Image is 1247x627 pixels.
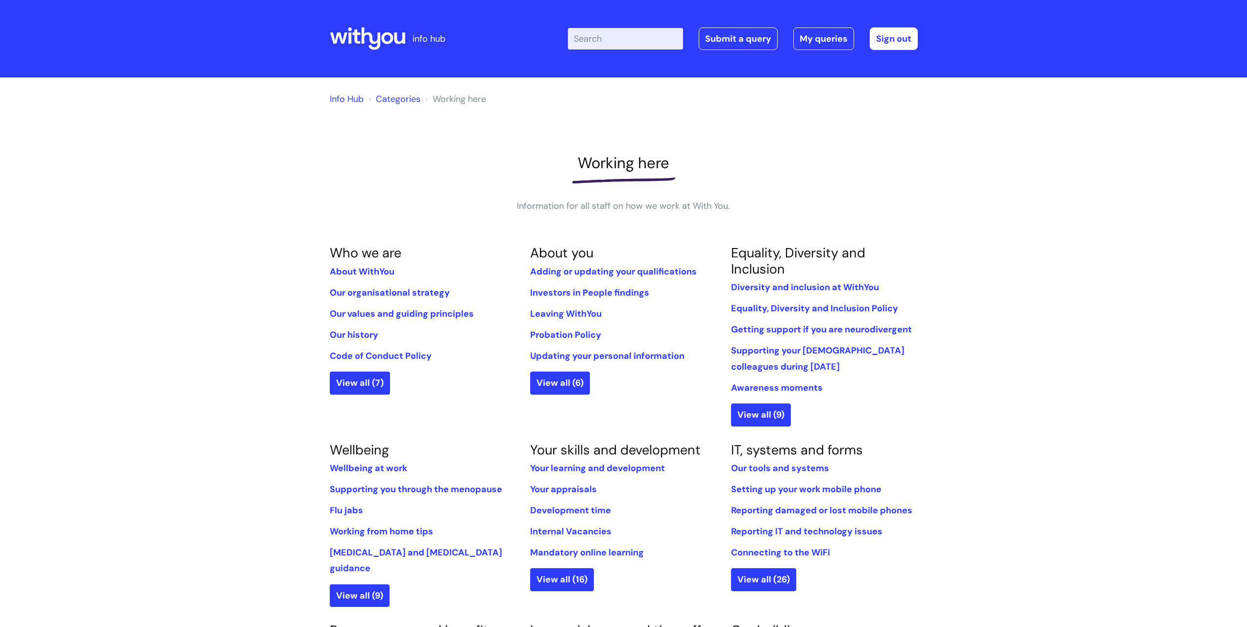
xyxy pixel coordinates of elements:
a: View all (7) [330,372,390,394]
a: Wellbeing at work [330,462,407,474]
a: Our history [330,329,378,341]
a: Flu jabs [330,504,363,516]
p: info hub [413,31,445,47]
a: Your skills and development [530,441,701,458]
a: View all (9) [731,403,791,426]
li: Solution home [366,91,420,107]
a: View all (9) [330,584,390,607]
a: Sign out [870,27,918,50]
a: Reporting IT and technology issues [731,526,882,537]
a: [MEDICAL_DATA] and [MEDICAL_DATA] guidance [330,547,502,574]
a: Categories [376,93,420,105]
a: Equality, Diversity and Inclusion Policy [731,302,898,314]
a: Reporting damaged or lost mobile phones [731,504,912,516]
p: Information for all staff on how we work at With You. [477,198,771,214]
a: About you [530,244,593,261]
a: Development time [530,504,611,516]
a: Connecting to the WiFi [731,547,830,558]
div: | - [568,27,918,50]
a: About WithYou [330,266,394,277]
a: Diversity and inclusion at WithYou [731,281,879,293]
a: Mandatory online learning [530,547,644,558]
a: View all (16) [530,568,594,591]
a: Submit a query [699,27,778,50]
a: Working from home tips [330,526,433,537]
a: Code of Conduct Policy [330,350,432,362]
h1: Working here [330,154,918,172]
a: Our organisational strategy [330,287,450,299]
a: Our tools and systems [731,462,829,474]
a: IT, systems and forms [731,441,863,458]
a: Info Hub [330,93,364,105]
a: Supporting you through the menopause [330,483,502,495]
a: Supporting your [DEMOGRAPHIC_DATA] colleagues during [DATE] [731,345,905,372]
a: Setting up your work mobile phone [731,483,881,495]
a: Wellbeing [330,441,389,458]
a: Adding or updating your qualifications [530,266,697,277]
a: Equality, Diversity and Inclusion [731,244,865,277]
a: View all (26) [731,568,796,591]
a: Your appraisals [530,483,597,495]
a: Leaving WithYou [530,308,602,320]
a: Our values and guiding principles [330,308,474,320]
a: Your learning and development [530,462,665,474]
a: Awareness moments [731,382,823,394]
a: Getting support if you are neurodivergent [731,324,912,335]
input: Search [568,28,683,50]
a: Probation Policy [530,329,601,341]
li: Working here [423,91,486,107]
a: Who we are [330,244,401,261]
a: Internal Vacancies [530,526,611,537]
a: Investors in People findings [530,287,649,299]
a: View all (6) [530,372,590,394]
a: My queries [793,27,854,50]
a: Updating your personal information [530,350,685,362]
